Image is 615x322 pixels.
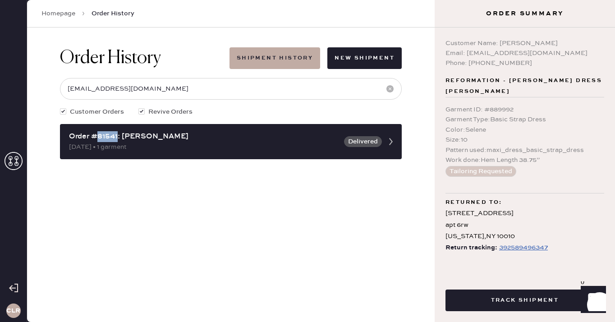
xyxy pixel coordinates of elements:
div: Customer Name: [PERSON_NAME] [445,38,604,48]
div: Email: [EMAIL_ADDRESS][DOMAIN_NAME] [445,48,604,58]
div: Size : 10 [445,135,604,145]
button: Track Shipment [445,290,604,311]
span: Return tracking: [445,242,497,253]
button: New Shipment [327,47,402,69]
button: Delivered [344,136,382,147]
span: Returned to: [445,197,502,208]
h3: CLR [6,308,20,314]
span: Revive Orders [148,107,193,117]
div: [DATE] • 1 garment [69,142,339,152]
div: Order #81541: [PERSON_NAME] [69,131,339,142]
button: Shipment History [229,47,320,69]
span: Customer Orders [70,107,124,117]
a: 392589496347 [497,242,548,253]
div: [STREET_ADDRESS] apt 6rw [US_STATE] , NY 10010 [445,208,604,242]
div: Garment ID : # 889992 [445,105,604,115]
h1: Order History [60,47,161,69]
button: Tailoring Requested [445,166,516,177]
iframe: Front Chat [572,281,611,320]
a: Homepage [41,9,75,18]
div: Work done : Hem Length 38.75” [445,155,604,165]
a: Track Shipment [445,295,604,304]
span: Order History [92,9,134,18]
div: Garment Type : Basic Strap Dress [445,115,604,124]
h3: Order Summary [435,9,615,18]
div: Phone: [PHONE_NUMBER] [445,58,604,68]
div: https://www.fedex.com/apps/fedextrack/?tracknumbers=392589496347&cntry_code=US [499,242,548,253]
span: Reformation - [PERSON_NAME] Dress [PERSON_NAME] [445,75,604,97]
div: Pattern used : maxi_dress_basic_strap_dress [445,145,604,155]
div: Color : Selene [445,125,604,135]
input: Search by order number, customer name, email or phone number [60,78,402,100]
